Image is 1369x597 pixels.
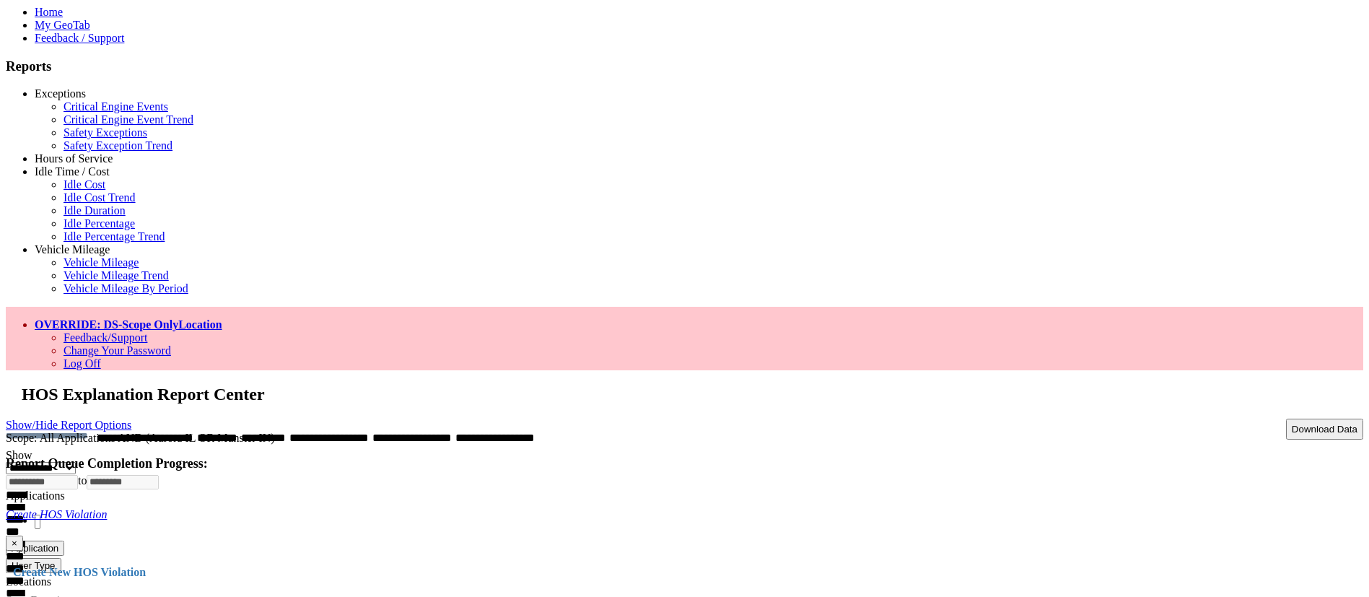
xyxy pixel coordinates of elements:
[64,331,147,344] a: Feedback/Support
[22,385,1363,404] h2: HOS Explanation Report Center
[64,344,171,357] a: Change Your Password
[64,191,136,204] a: Idle Cost Trend
[35,165,110,178] a: Idle Time / Cost
[64,113,193,126] a: Critical Engine Event Trend
[64,139,172,152] a: Safety Exception Trend
[35,318,222,331] a: OVERRIDE: DS-Scope OnlyLocation
[64,126,147,139] a: Safety Exceptions
[64,100,168,113] a: Critical Engine Events
[35,243,110,256] a: Vehicle Mileage
[64,230,165,243] a: Idle Percentage Trend
[64,256,139,269] a: Vehicle Mileage
[6,415,131,435] a: Show/Hide Report Options
[6,58,1363,74] h3: Reports
[78,474,87,487] span: to
[6,566,1363,579] h4: Create New HOS Violation
[64,204,126,217] a: Idle Duration
[64,357,101,370] a: Log Off
[1286,419,1363,440] button: Download Data
[35,19,90,31] a: My GeoTab
[64,217,135,230] a: Idle Percentage
[6,536,23,551] button: ×
[6,508,107,520] a: Create HOS Violation
[64,178,105,191] a: Idle Cost
[35,32,124,44] a: Feedback / Support
[6,456,1363,471] h4: Report Queue Completion Progress:
[64,269,169,282] a: Vehicle Mileage Trend
[35,87,86,100] a: Exceptions
[6,449,32,461] label: Show
[6,541,64,556] button: Application
[64,282,188,295] a: Vehicle Mileage By Period
[6,489,65,502] label: Applications
[35,6,63,18] a: Home
[6,432,275,444] span: Scope: All Applications AND (Aurora IL OR Munster IN)
[6,558,61,573] button: User Type
[35,152,113,165] a: Hours of Service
